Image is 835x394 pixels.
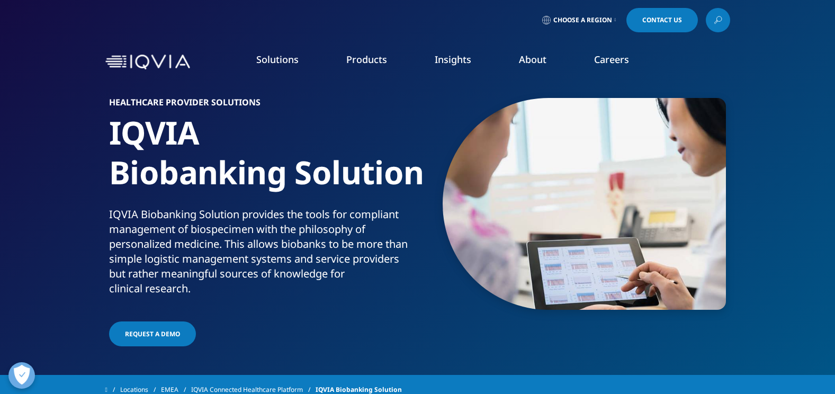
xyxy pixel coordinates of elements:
[105,55,190,70] img: IQVIA Healthcare Information Technology and Pharma Clinical Research Company
[109,207,414,302] p: IQVIA Biobanking Solution provides the tools for compliant management of biospecimen with the phi...
[594,53,629,66] a: Careers
[553,16,612,24] span: Choose a Region
[435,53,471,66] a: Insights
[626,8,698,32] a: Contact Us
[109,321,196,346] a: REQUEST A DEMO
[125,329,180,338] span: REQUEST A DEMO
[519,53,546,66] a: About
[443,98,726,310] img: 137_female-medical-professionals-reviewing-charts-on-tablet.jpg
[256,53,299,66] a: Solutions
[109,98,414,113] h6: HEALTHCARE PROVIDER SOLUTIONS
[109,113,414,207] h1: IQVIA Biobanking Solution
[642,17,682,23] span: Contact Us
[8,362,35,389] button: Open Preferences
[346,53,387,66] a: Products
[194,37,730,87] nav: Primary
